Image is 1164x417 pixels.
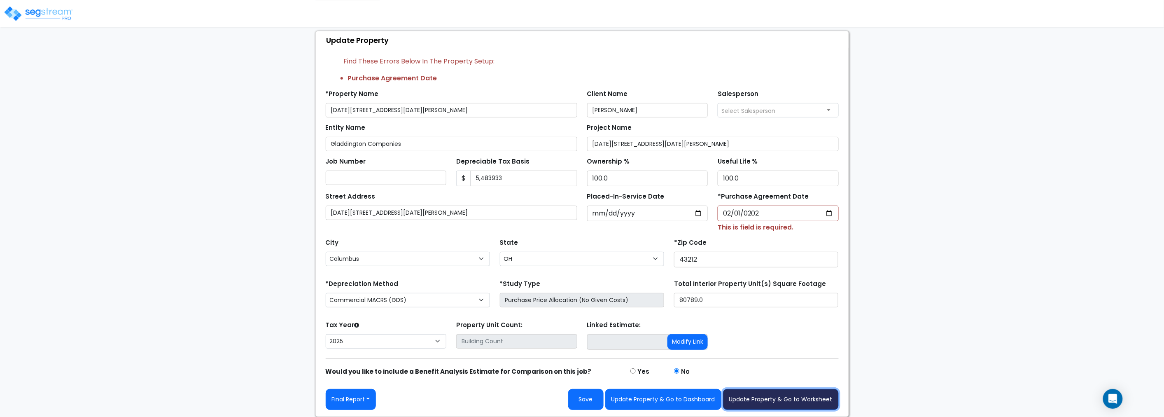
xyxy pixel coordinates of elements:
[587,321,641,330] label: Linked Estimate:
[320,31,849,49] div: Update Property
[500,279,541,289] label: *Study Type
[674,252,838,267] input: Zip Code
[637,367,649,377] label: Yes
[326,367,592,376] strong: Would you like to include a Benefit Analysis Estimate for Comparison on this job?
[718,223,794,232] small: This is field is required.
[674,238,707,248] label: *Zip Code
[326,137,577,151] input: Entity Name
[3,5,73,22] img: logo_pro_r.png
[718,171,839,186] input: Depreciation
[471,171,577,186] input: 0.00
[326,321,359,330] label: Tax Year
[718,192,809,201] label: *Purchase Agreement Date
[344,56,495,66] b: Find these errors below in the Property Setup:
[326,192,376,201] label: Street Address
[718,89,759,99] label: Salesperson
[587,89,628,99] label: Client Name
[718,157,758,166] label: Useful Life %
[456,321,523,330] label: Property Unit Count:
[456,171,471,186] span: $
[587,123,632,133] label: Project Name
[718,206,839,221] input: Purchase Date
[674,279,826,289] label: Total Interior Property Unit(s) Square Footage
[326,206,577,220] input: Street Address
[587,137,839,151] input: Project Name
[723,389,839,410] button: Update Property & Go to Worksheet
[456,157,530,166] label: Depreciable Tax Basis
[681,367,690,377] label: No
[667,334,708,350] button: Modify Link
[326,89,379,99] label: *Property Name
[326,279,399,289] label: *Depreciation Method
[587,171,708,186] input: Ownership
[721,107,776,115] span: Select Salesperson
[326,238,339,248] label: City
[587,157,630,166] label: Ownership %
[500,238,518,248] label: State
[326,103,577,117] input: Property Name
[326,123,366,133] label: Entity Name
[326,157,366,166] label: Job Number
[568,389,604,410] button: Save
[587,192,665,201] label: Placed-In-Service Date
[326,389,376,410] button: Final Report
[605,389,721,410] button: Update Property & Go to Dashboard
[348,73,839,83] li: Purchase Agreement Date
[587,103,708,117] input: Client Name
[674,293,838,307] input: total square foot
[456,334,577,349] input: Building Count
[1103,389,1123,409] div: Open Intercom Messenger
